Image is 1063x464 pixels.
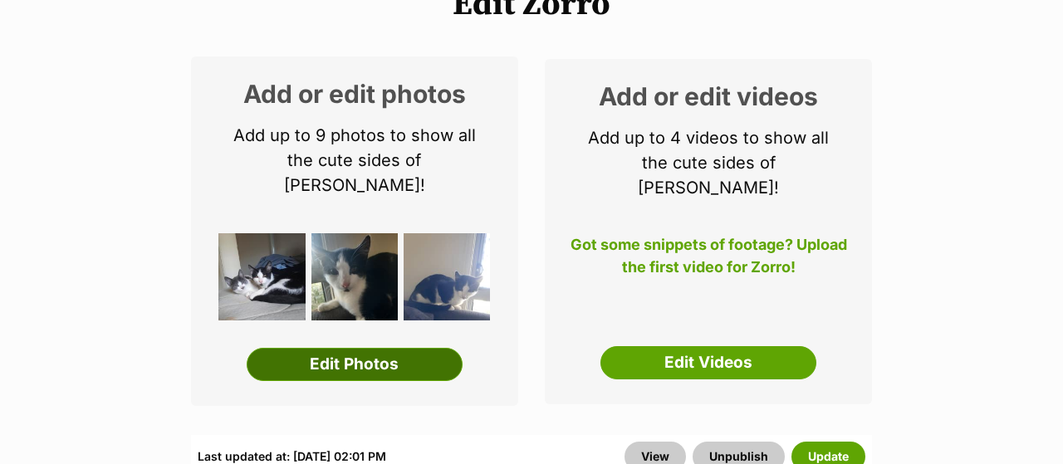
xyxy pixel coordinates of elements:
a: Edit Photos [247,348,463,381]
a: Edit Videos [600,346,816,379]
h2: Add or edit videos [570,84,847,109]
h2: Add or edit photos [216,81,493,106]
p: Add up to 4 videos to show all the cute sides of [PERSON_NAME]! [570,125,847,200]
p: Got some snippets of footage? Upload the first video for Zorro! [570,233,847,288]
p: Add up to 9 photos to show all the cute sides of [PERSON_NAME]! [216,123,493,198]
